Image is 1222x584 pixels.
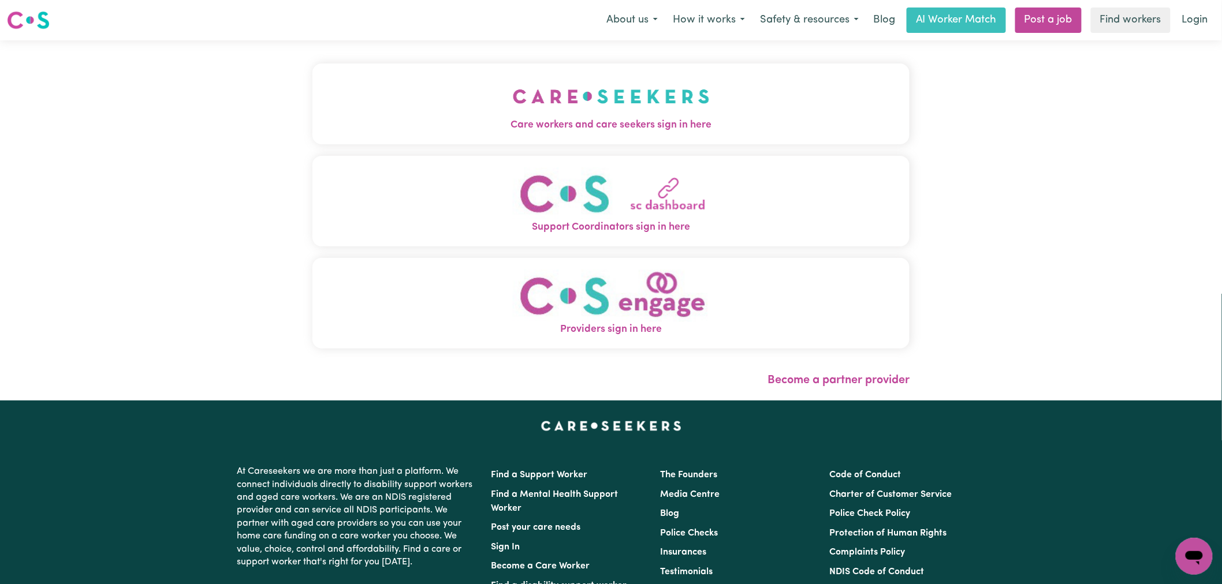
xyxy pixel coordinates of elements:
[768,375,910,386] a: Become a partner provider
[830,548,906,557] a: Complaints Policy
[541,421,681,430] a: Careseekers home page
[1091,8,1171,33] a: Find workers
[660,490,720,499] a: Media Centre
[491,470,587,480] a: Find a Support Worker
[1175,8,1215,33] a: Login
[1015,8,1082,33] a: Post a job
[830,567,925,576] a: NDIS Code of Conduct
[491,542,520,552] a: Sign In
[830,509,911,518] a: Police Check Policy
[312,322,910,337] span: Providers sign in here
[599,8,665,32] button: About us
[312,220,910,235] span: Support Coordinators sign in here
[491,561,590,571] a: Become a Care Worker
[491,523,580,532] a: Post your care needs
[830,470,901,480] a: Code of Conduct
[660,529,718,538] a: Police Checks
[660,567,713,576] a: Testimonials
[1176,538,1213,575] iframe: Button to launch messaging window
[237,461,477,573] p: At Careseekers we are more than just a platform. We connect individuals directly to disability su...
[491,490,618,513] a: Find a Mental Health Support Worker
[907,8,1006,33] a: AI Worker Match
[312,258,910,349] button: Providers sign in here
[7,7,50,33] a: Careseekers logo
[866,8,902,33] a: Blog
[665,8,752,32] button: How it works
[830,529,947,538] a: Protection of Human Rights
[830,490,952,499] a: Charter of Customer Service
[660,548,706,557] a: Insurances
[752,8,866,32] button: Safety & resources
[312,156,910,246] button: Support Coordinators sign in here
[312,118,910,133] span: Care workers and care seekers sign in here
[7,10,50,31] img: Careseekers logo
[660,509,679,518] a: Blog
[312,63,910,144] button: Care workers and care seekers sign in here
[660,470,717,480] a: The Founders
